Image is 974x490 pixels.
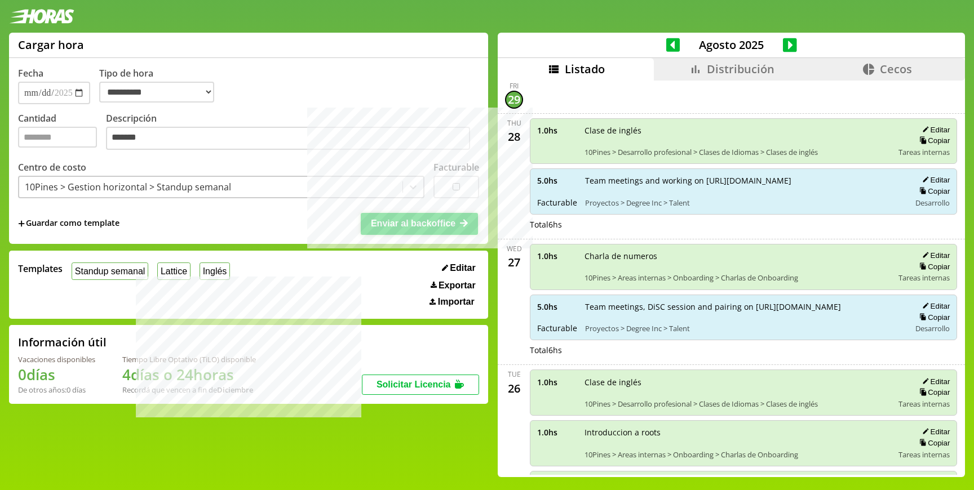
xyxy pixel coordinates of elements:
button: Editar [919,251,950,260]
span: Templates [18,262,63,275]
label: Tipo de hora [99,67,223,104]
span: Solicitar Licencia [377,380,451,389]
label: Cantidad [18,112,106,153]
span: Desarrollo [915,198,950,208]
span: Facturable [537,197,577,208]
div: 29 [505,91,523,109]
button: Standup semanal [72,262,148,280]
label: Fecha [18,67,43,79]
input: Cantidad [18,127,97,148]
h1: 4 días o 24 horas [122,364,256,385]
span: 10Pines > Desarrollo profesional > Clases de Idiomas > Clases de inglés [585,147,891,157]
div: Tiempo Libre Optativo (TiLO) disponible [122,354,256,364]
span: Facturable [537,323,577,333]
button: Inglés [200,262,230,280]
span: 1.0 hs [537,125,577,136]
span: Distribución [707,61,774,77]
span: Cecos [880,61,912,77]
button: Copiar [916,313,950,322]
span: Proyectos > Degree Inc > Talent [585,323,902,333]
span: + [18,217,25,230]
button: Copiar [916,387,950,397]
button: Editar [919,175,950,185]
div: Tue [508,369,521,379]
label: Centro de costo [18,161,86,173]
span: Clase de inglés [585,377,891,387]
span: 5.0 hs [537,175,577,186]
span: Introduccion a roots [585,427,891,438]
span: Listado [565,61,605,77]
div: Fri [510,81,519,91]
div: 10Pines > Gestion horizontal > Standup semanal [25,181,231,193]
div: Thu [507,118,521,128]
label: Facturable [433,161,479,173]
span: Agosto 2025 [680,37,783,52]
span: 10Pines > Areas internas > Onboarding > Charlas de Onboarding [585,273,891,283]
button: Copiar [916,262,950,271]
span: Enviar al backoffice [371,219,455,228]
h1: Cargar hora [18,37,84,52]
div: scrollable content [498,81,965,475]
span: Tareas internas [898,273,950,283]
span: Charla de numeros [585,251,891,261]
h2: Información útil [18,335,107,350]
span: Tareas internas [898,399,950,409]
button: Editar [919,125,950,135]
span: 1.0 hs [537,251,577,261]
div: 27 [505,253,523,271]
span: Tareas internas [898,147,950,157]
button: Copiar [916,186,950,196]
select: Tipo de hora [99,82,214,103]
button: Exportar [427,280,479,291]
button: Copiar [916,136,950,145]
button: Lattice [157,262,191,280]
button: Enviar al backoffice [361,213,478,234]
span: Desarrollo [915,323,950,333]
span: Team meetings and working on [URL][DOMAIN_NAME] [585,175,902,186]
textarea: Descripción [106,127,470,150]
div: 26 [505,379,523,397]
span: Team meetings, DiSC session and pairing on [URL][DOMAIN_NAME] [585,301,902,312]
span: 10Pines > Areas internas > Onboarding > Charlas de Onboarding [585,449,891,460]
span: Clase de inglés [585,125,891,136]
button: Editar [919,377,950,386]
img: logotipo [9,9,74,24]
div: Recordá que vencen a fin de [122,385,256,395]
button: Copiar [916,438,950,448]
h1: 0 días [18,364,95,385]
button: Editar [919,427,950,436]
span: +Guardar como template [18,217,119,230]
b: Diciembre [217,385,253,395]
span: 5.0 hs [537,301,577,312]
div: Wed [507,244,522,253]
span: Importar [438,297,475,307]
div: 28 [505,128,523,146]
div: Total 6 hs [530,219,957,230]
span: 1.0 hs [537,427,577,438]
div: Total 6 hs [530,345,957,355]
label: Descripción [106,112,479,153]
span: Editar [450,263,475,273]
span: Tareas internas [898,449,950,460]
div: Vacaciones disponibles [18,354,95,364]
span: 1.0 hs [537,377,577,387]
span: Proyectos > Degree Inc > Talent [585,198,902,208]
span: Exportar [439,280,476,291]
button: Solicitar Licencia [362,375,479,395]
button: Editar [919,301,950,311]
div: De otros años: 0 días [18,385,95,395]
button: Editar [439,262,479,274]
span: 10Pines > Desarrollo profesional > Clases de Idiomas > Clases de inglés [585,399,891,409]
